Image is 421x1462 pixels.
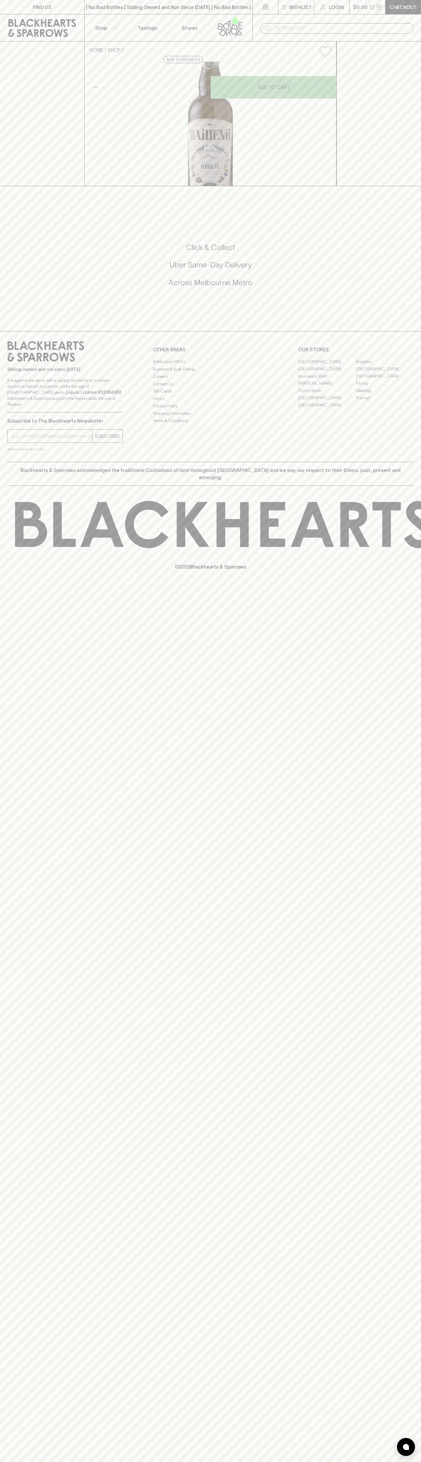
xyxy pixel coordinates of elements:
[298,401,356,409] a: [GEOGRAPHIC_DATA]
[85,62,336,186] img: 3408.png
[356,372,414,380] a: [GEOGRAPHIC_DATA]
[317,44,334,59] button: Add to wishlist
[153,417,268,424] a: Terms & Conditions
[378,5,380,9] p: 0
[7,417,123,424] p: Subscribe to The Blackhearts Newsletter
[12,431,92,441] input: e.g. jane@blackheartsandsparrows.com.au
[298,358,356,365] a: [GEOGRAPHIC_DATA]
[298,346,414,353] p: OUR STORES
[169,14,211,41] a: Stores
[7,278,414,288] h5: Across Melbourne Metro
[153,395,268,402] a: FAQ's
[108,47,121,53] a: SHOP
[7,366,123,372] p: Sibling owned and run since [DATE]
[353,4,368,11] p: $0.00
[153,346,268,353] p: OTHER AREAS
[163,56,203,63] button: Add to wishlist
[298,394,356,401] a: [GEOGRAPHIC_DATA]
[12,467,409,481] p: Blackhearts & Sparrows acknowledges the traditional Custodians of land throughout [GEOGRAPHIC_DAT...
[356,387,414,394] a: Geelong
[289,4,312,11] p: Wishlist
[356,394,414,401] a: Prahran
[298,365,356,372] a: [GEOGRAPHIC_DATA]
[356,380,414,387] a: Fitzroy
[274,23,409,33] input: Try "Pinot noir"
[7,218,414,319] div: Call to action block
[153,403,268,410] a: Privacy Policy
[33,4,51,11] p: FIND US
[211,76,336,99] button: ADD TO CART
[126,14,169,41] a: Tastings
[89,47,103,53] a: HOME
[390,4,417,11] p: Checkout
[153,410,268,417] a: Shipping Information
[66,390,121,395] strong: Liquor License #32064953
[7,260,414,270] h5: Uber Same-Day Delivery
[95,433,120,440] p: SUBSCRIBE
[403,1444,409,1450] img: bubble-icon
[153,388,268,395] a: Gift Cards
[7,446,123,452] p: We will never spam you
[7,377,123,407] p: It is against the law to sell or supply alcohol to, or to obtain alcohol on behalf of a person un...
[182,24,197,32] p: Stores
[298,372,356,380] a: Brunswick West
[329,4,344,11] p: Login
[153,365,268,373] a: Business & Bulk Gifting
[85,14,127,41] button: Shop
[356,358,414,365] a: Braddon
[153,373,268,380] a: Careers
[7,242,414,252] h5: Click & Collect
[95,24,107,32] p: Shop
[298,380,356,387] a: [PERSON_NAME]
[92,430,122,443] button: SUBSCRIBE
[258,84,290,91] p: ADD TO CART
[153,380,268,387] a: Contact Us
[298,387,356,394] a: Fitzroy North
[356,365,414,372] a: [GEOGRAPHIC_DATA]
[138,24,157,32] p: Tastings
[153,358,268,365] a: Bottle Drop FAQ's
